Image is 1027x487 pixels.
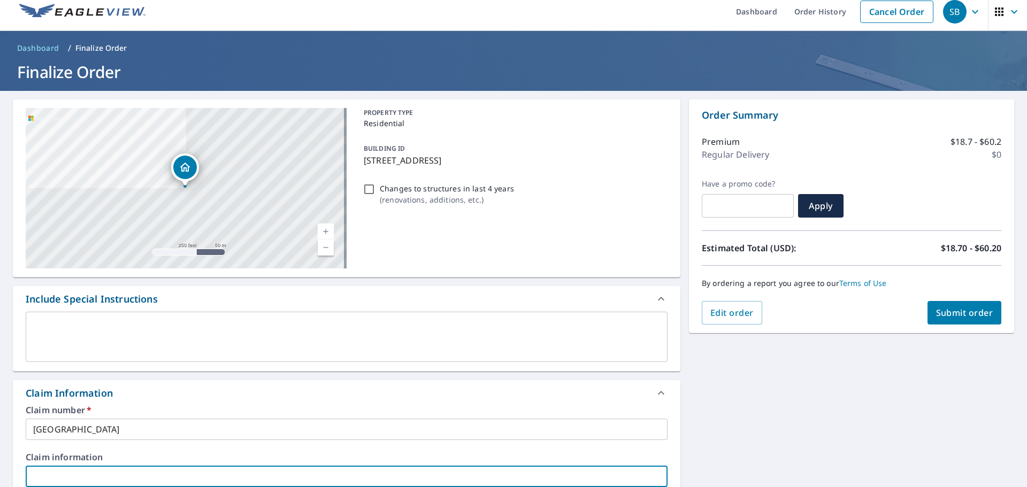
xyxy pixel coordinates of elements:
a: Cancel Order [860,1,933,23]
a: Dashboard [13,40,64,57]
a: Current Level 17, Zoom Out [318,239,334,256]
span: Dashboard [17,43,59,53]
span: Submit order [936,307,993,319]
label: Have a promo code? [702,179,794,189]
p: By ordering a report you agree to our [702,279,1001,288]
span: Edit order [710,307,754,319]
p: Estimated Total (USD): [702,242,852,254]
h1: Finalize Order [13,61,1014,83]
div: Claim Information [13,380,680,406]
button: Apply [798,194,844,218]
label: Claim number [26,406,668,414]
p: BUILDING ID [364,144,405,153]
li: / [68,42,71,55]
p: $0 [992,148,1001,161]
p: [STREET_ADDRESS] [364,154,663,167]
p: PROPERTY TYPE [364,108,663,118]
img: EV Logo [19,4,145,20]
a: Terms of Use [839,278,887,288]
p: $18.7 - $60.2 [951,135,1001,148]
div: Claim Information [26,386,113,400]
p: Changes to structures in last 4 years [380,183,514,194]
label: Claim information [26,453,668,461]
div: Include Special Instructions [13,286,680,312]
button: Edit order [702,301,762,324]
p: Order Summary [702,108,1001,122]
p: Regular Delivery [702,148,769,161]
p: Residential [364,118,663,129]
div: Include Special Instructions [26,292,158,306]
p: $18.70 - $60.20 [941,242,1001,254]
nav: breadcrumb [13,40,1014,57]
p: Premium [702,135,740,148]
p: ( renovations, additions, etc. ) [380,194,514,205]
a: Current Level 17, Zoom In [318,223,334,239]
span: Apply [807,200,835,212]
button: Submit order [928,301,1002,324]
p: Finalize Order [75,43,127,53]
div: Dropped pin, building 1, Residential property, 15464 Country Ridge Dr Chesterfield, MO 63017 [171,153,199,187]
